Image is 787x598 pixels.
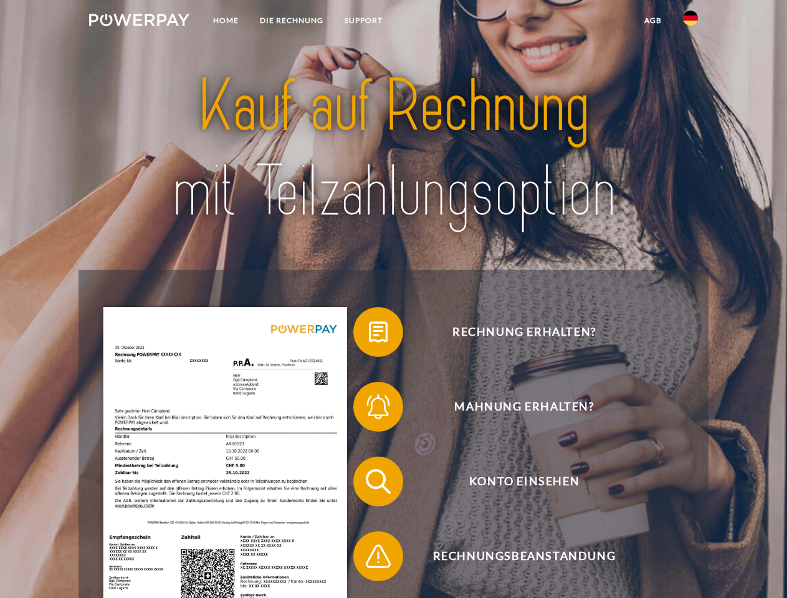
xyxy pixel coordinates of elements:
span: Rechnungsbeanstandung [371,531,677,581]
a: Home [203,9,249,32]
button: Rechnung erhalten? [353,307,677,357]
img: title-powerpay_de.svg [119,60,668,239]
a: DIE RECHNUNG [249,9,334,32]
img: qb_bill.svg [363,316,394,348]
span: Rechnung erhalten? [371,307,677,357]
img: logo-powerpay-white.svg [89,14,189,26]
span: Mahnung erhalten? [371,382,677,432]
button: Konto einsehen [353,457,677,506]
button: Rechnungsbeanstandung [353,531,677,581]
img: de [683,11,698,26]
a: agb [634,9,672,32]
a: SUPPORT [334,9,393,32]
button: Mahnung erhalten? [353,382,677,432]
span: Konto einsehen [371,457,677,506]
img: qb_warning.svg [363,541,394,572]
img: qb_bell.svg [363,391,394,422]
img: qb_search.svg [363,466,394,497]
